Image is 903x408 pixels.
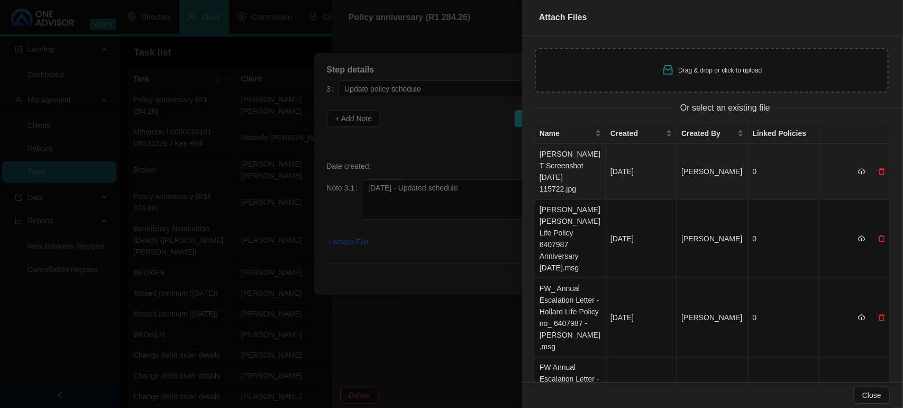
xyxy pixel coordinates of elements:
[677,123,748,144] th: Created By
[749,123,819,144] th: Linked Policies
[535,278,606,357] td: FW_ Annual Escalation Letter - Hollard Life Policy no_ 6407987 - [PERSON_NAME].msg
[681,234,742,243] span: [PERSON_NAME]
[749,278,819,357] td: 0
[662,64,674,76] span: inbox
[854,387,890,404] button: Close
[878,235,886,242] span: delete
[681,167,742,176] span: [PERSON_NAME]
[535,123,606,144] th: Name
[858,168,865,175] span: cloud-download
[878,314,886,321] span: delete
[606,144,677,200] td: [DATE]
[681,128,735,139] span: Created By
[878,168,886,175] span: delete
[858,314,865,321] span: cloud-download
[749,144,819,200] td: 0
[679,67,762,74] span: Drag & drop or click to upload
[858,235,865,242] span: cloud-download
[606,278,677,357] td: [DATE]
[681,313,742,322] span: [PERSON_NAME]
[862,389,881,401] span: Close
[535,144,606,200] td: [PERSON_NAME] T Screenshot [DATE] 115722.jpg
[606,200,677,278] td: [DATE]
[749,200,819,278] td: 0
[610,128,664,139] span: Created
[539,13,587,22] span: Attach Files
[535,200,606,278] td: [PERSON_NAME] [PERSON_NAME] Life Policy 6407987 Anniversary [DATE].msg
[606,123,677,144] th: Created
[540,128,593,139] span: Name
[672,101,779,114] span: Or select an existing file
